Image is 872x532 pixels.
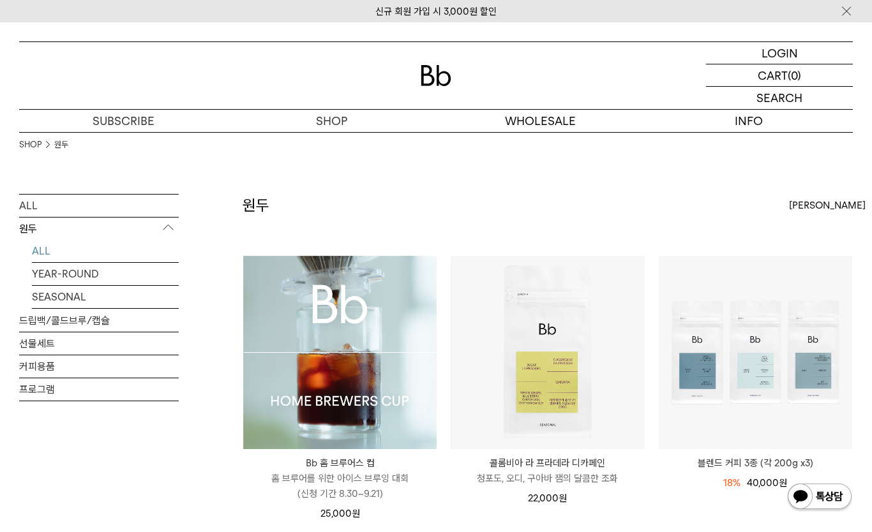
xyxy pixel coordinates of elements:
[243,256,437,449] img: Bb 홈 브루어스 컵
[559,492,567,504] span: 원
[352,508,360,519] span: 원
[451,455,644,486] a: 콜롬비아 라 프라데라 디카페인 청포도, 오디, 구아바 잼의 달콤한 조화
[659,256,852,449] img: 블렌드 커피 3종 (각 200g x3)
[659,455,852,471] a: 블렌드 커피 3종 (각 200g x3)
[19,309,179,332] a: 드립백/콜드브루/캡슐
[32,263,179,285] a: YEAR-ROUND
[789,198,866,213] span: [PERSON_NAME]
[786,482,853,513] img: 카카오톡 채널 1:1 채팅 버튼
[747,477,787,489] span: 40,000
[32,240,179,262] a: ALL
[706,42,853,64] a: LOGIN
[645,110,853,132] p: INFO
[762,42,798,64] p: LOGIN
[19,355,179,378] a: 커피용품
[19,138,41,151] a: SHOP
[243,471,437,501] p: 홈 브루어를 위한 아이스 브루잉 대회 (신청 기간 8.30~9.21)
[375,6,497,17] a: 신규 회원 가입 시 3,000원 할인
[54,138,68,151] a: 원두
[19,195,179,217] a: ALL
[706,64,853,87] a: CART (0)
[32,286,179,308] a: SEASONAL
[243,195,269,216] h2: 원두
[758,64,788,86] p: CART
[436,110,645,132] p: WHOLESALE
[451,256,644,449] img: 콜롬비아 라 프라데라 디카페인
[756,87,802,109] p: SEARCH
[451,471,644,486] p: 청포도, 오디, 구아바 잼의 달콤한 조화
[19,378,179,401] a: 프로그램
[451,455,644,471] p: 콜롬비아 라 프라데라 디카페인
[19,218,179,240] p: 원두
[19,110,228,132] a: SUBSCRIBE
[528,492,567,504] span: 22,000
[228,110,437,132] a: SHOP
[243,455,437,501] a: Bb 홈 브루어스 컵 홈 브루어를 위한 아이스 브루잉 대회(신청 기간 8.30~9.21)
[788,64,801,86] p: (0)
[19,332,179,355] a: 선물세트
[723,475,740,491] div: 18%
[779,477,787,489] span: 원
[421,65,451,86] img: 로고
[243,455,437,471] p: Bb 홈 브루어스 컵
[320,508,360,519] span: 25,000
